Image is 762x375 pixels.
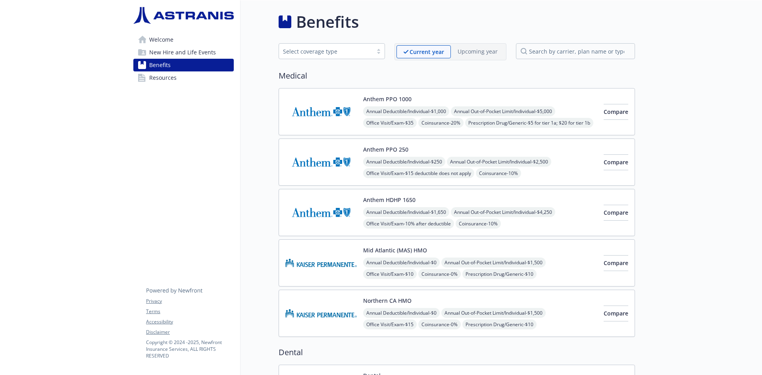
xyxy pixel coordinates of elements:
button: Compare [604,104,628,120]
button: Compare [604,154,628,170]
span: Coinsurance - 0% [418,269,461,279]
span: Office Visit/Exam - 10% after deductible [363,219,454,229]
button: Compare [604,255,628,271]
span: Compare [604,259,628,267]
a: Terms [146,308,233,315]
span: Compare [604,158,628,166]
button: Anthem PPO 250 [363,145,408,154]
img: Anthem Blue Cross carrier logo [285,145,357,179]
span: New Hire and Life Events [149,46,216,59]
span: Annual Out-of-Pocket Limit/Individual - $2,500 [447,157,551,167]
span: Coinsurance - 20% [418,118,464,128]
span: Annual Deductible/Individual - $0 [363,258,440,267]
span: Compare [604,310,628,317]
span: Annual Deductible/Individual - $1,000 [363,106,449,116]
span: Annual Deductible/Individual - $250 [363,157,445,167]
a: Welcome [133,33,234,46]
h1: Benefits [296,10,359,34]
span: Annual Out-of-Pocket Limit/Individual - $1,500 [441,258,546,267]
button: Compare [604,306,628,321]
a: Accessibility [146,318,233,325]
input: search by carrier, plan name or type [516,43,635,59]
img: Kaiser Permanente Insurance Company carrier logo [285,296,357,330]
span: Coinsurance - 0% [418,319,461,329]
button: Northern CA HMO [363,296,412,305]
a: Disclaimer [146,329,233,336]
a: Resources [133,71,234,84]
img: Kaiser Permanente Insurance Company carrier logo [285,246,357,280]
button: Mid Atlantic (MAS) HMO [363,246,427,254]
h2: Dental [279,346,635,358]
a: New Hire and Life Events [133,46,234,59]
span: Annual Out-of-Pocket Limit/Individual - $1,500 [441,308,546,318]
span: Office Visit/Exam - $15 deductible does not apply [363,168,474,178]
span: Coinsurance - 10% [456,219,501,229]
a: Benefits [133,59,234,71]
span: Coinsurance - 10% [476,168,521,178]
span: Annual Deductible/Individual - $0 [363,308,440,318]
p: Upcoming year [458,47,498,56]
span: Prescription Drug/Generic - $5 for tier 1a; $20 for tier 1b [465,118,593,128]
span: Office Visit/Exam - $10 [363,269,417,279]
span: Compare [604,209,628,216]
p: Current year [410,48,444,56]
span: Upcoming year [451,45,504,58]
span: Compare [604,108,628,115]
span: Prescription Drug/Generic - $10 [462,319,537,329]
h2: Medical [279,70,635,82]
span: Prescription Drug/Generic - $10 [462,269,537,279]
img: Anthem Blue Cross carrier logo [285,196,357,229]
a: Privacy [146,298,233,305]
img: Anthem Blue Cross carrier logo [285,95,357,129]
span: Resources [149,71,177,84]
div: Select coverage type [283,47,369,56]
span: Annual Deductible/Individual - $1,650 [363,207,449,217]
button: Anthem HDHP 1650 [363,196,416,204]
span: Benefits [149,59,171,71]
button: Anthem PPO 1000 [363,95,412,103]
span: Annual Out-of-Pocket Limit/Individual - $5,000 [451,106,555,116]
span: Office Visit/Exam - $35 [363,118,417,128]
span: Welcome [149,33,173,46]
span: Office Visit/Exam - $15 [363,319,417,329]
span: Annual Out-of-Pocket Limit/Individual - $4,250 [451,207,555,217]
button: Compare [604,205,628,221]
p: Copyright © 2024 - 2025 , Newfront Insurance Services, ALL RIGHTS RESERVED [146,339,233,359]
